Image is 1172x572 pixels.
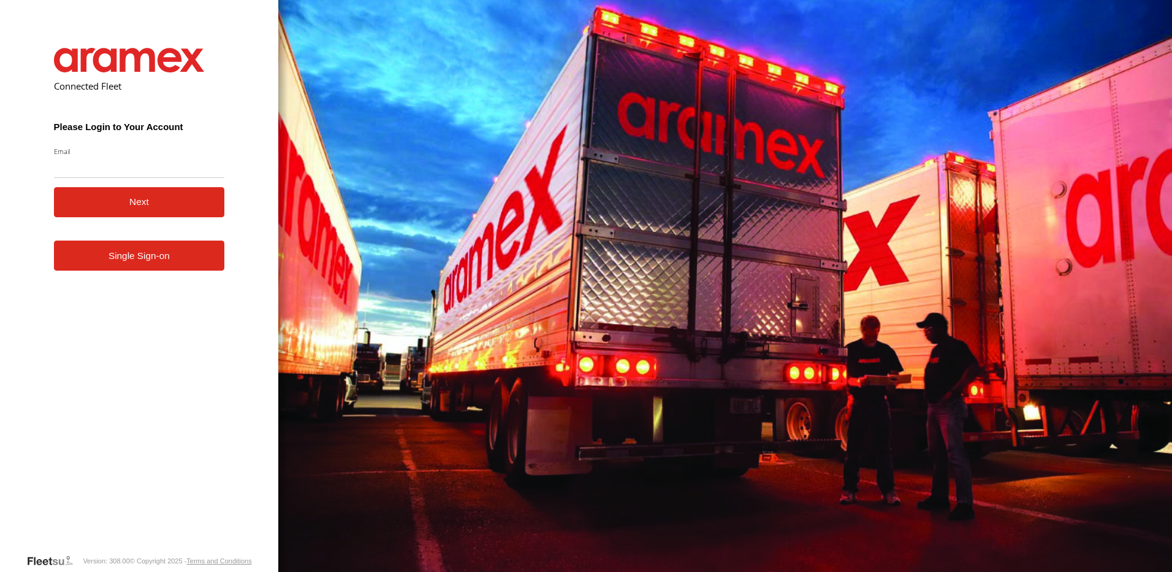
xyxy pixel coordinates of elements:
[54,147,225,156] label: Email
[186,557,251,565] a: Terms and Conditions
[83,557,129,565] div: Version: 308.00
[54,48,205,72] img: Aramex
[54,187,225,217] button: Next
[26,555,83,567] a: Visit our Website
[130,557,252,565] div: © Copyright 2025 -
[54,122,225,132] h3: Please Login to Your Account
[54,241,225,271] a: Single Sign-on
[54,80,225,92] h2: Connected Fleet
